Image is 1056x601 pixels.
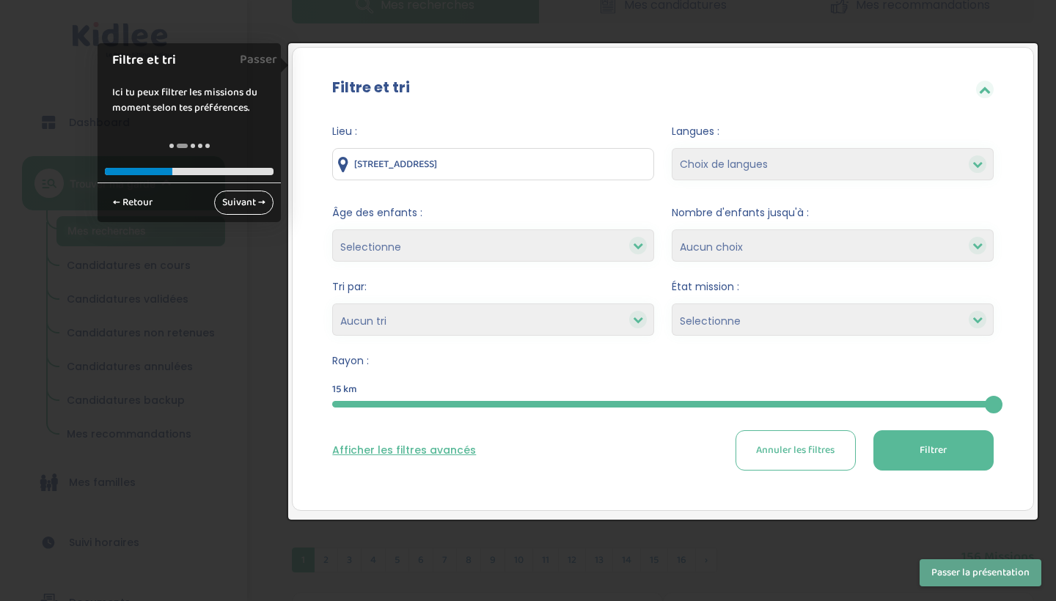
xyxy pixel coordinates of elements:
[332,124,654,139] span: Lieu :
[672,279,994,295] span: État mission :
[98,70,281,130] div: Ici tu peux filtrer les missions du moment selon tes préférences.
[112,51,251,70] h1: Filtre et tri
[332,76,410,98] label: Filtre et tri
[756,443,835,458] span: Annuler les filtres
[920,443,947,458] span: Filtrer
[332,382,357,397] span: 15 km
[214,191,274,215] a: Suivant →
[240,43,277,76] a: Passer
[672,124,994,139] span: Langues :
[332,205,654,221] span: Âge des enfants :
[332,443,476,458] button: Afficher les filtres avancés
[105,191,161,215] a: ← Retour
[920,559,1041,586] button: Passer la présentation
[332,279,654,295] span: Tri par:
[332,353,994,369] span: Rayon :
[873,430,994,471] button: Filtrer
[672,205,994,221] span: Nombre d'enfants jusqu'à :
[332,148,654,180] input: Ville ou code postale
[736,430,856,471] button: Annuler les filtres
